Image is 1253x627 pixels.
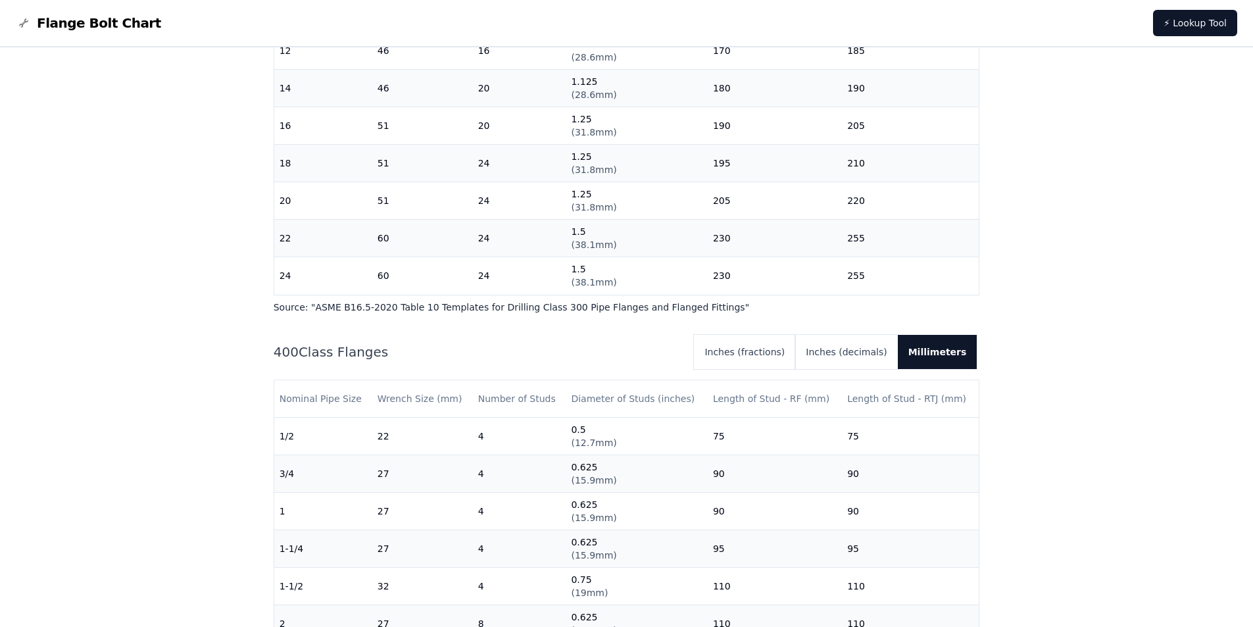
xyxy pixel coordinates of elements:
td: 195 [708,145,842,182]
td: 255 [842,257,979,295]
th: Diameter of Studs (inches) [566,380,707,418]
span: ( 38.1mm ) [571,239,616,250]
td: 24 [473,257,566,295]
td: 1-1/2 [274,568,372,605]
td: 90 [842,455,979,493]
button: Inches (fractions) [694,335,795,369]
td: 90 [842,493,979,530]
td: 4 [473,530,566,568]
td: 210 [842,145,979,182]
td: 75 [842,418,979,455]
th: Number of Studs [473,380,566,418]
img: Flange Bolt Chart Logo [16,15,32,31]
td: 110 [708,568,842,605]
td: 20 [473,70,566,107]
td: 27 [372,455,473,493]
td: 95 [708,530,842,568]
td: 1.125 [566,32,707,70]
span: ( 15.9mm ) [571,550,616,561]
td: 4 [473,455,566,493]
td: 4 [473,493,566,530]
td: 16 [274,107,372,145]
td: 1 [274,493,372,530]
td: 20 [473,107,566,145]
span: ( 15.9mm ) [571,475,616,486]
td: 27 [372,493,473,530]
span: Flange Bolt Chart [37,14,161,32]
span: ( 31.8mm ) [571,127,616,138]
span: ( 12.7mm ) [571,438,616,448]
td: 110 [842,568,979,605]
td: 22 [372,418,473,455]
span: ( 28.6mm ) [571,52,616,63]
td: 90 [708,455,842,493]
td: 24 [473,145,566,182]
span: ( 38.1mm ) [571,277,616,288]
td: 51 [372,145,473,182]
a: Flange Bolt Chart LogoFlange Bolt Chart [16,14,161,32]
td: 24 [473,220,566,257]
td: 51 [372,107,473,145]
td: 24 [274,257,372,295]
td: 1.5 [566,220,707,257]
td: 95 [842,530,979,568]
td: 3/4 [274,455,372,493]
th: Length of Stud - RF (mm) [708,380,842,418]
td: 24 [473,182,566,220]
td: 1.25 [566,182,707,220]
h2: 400 Class Flanges [274,343,684,361]
td: 230 [708,257,842,295]
td: 16 [473,32,566,70]
td: 4 [473,418,566,455]
td: 255 [842,220,979,257]
th: Nominal Pipe Size [274,380,372,418]
td: 1.125 [566,70,707,107]
td: 12 [274,32,372,70]
td: 46 [372,32,473,70]
td: 14 [274,70,372,107]
td: 4 [473,568,566,605]
td: 18 [274,145,372,182]
button: Millimeters [898,335,977,369]
td: 20 [274,182,372,220]
td: 220 [842,182,979,220]
td: 32 [372,568,473,605]
td: 1-1/4 [274,530,372,568]
span: ( 31.8mm ) [571,202,616,213]
td: 205 [708,182,842,220]
td: 51 [372,182,473,220]
td: 1.25 [566,145,707,182]
span: ( 28.6mm ) [571,89,616,100]
td: 185 [842,32,979,70]
td: 0.75 [566,568,707,605]
td: 0.625 [566,493,707,530]
td: 60 [372,220,473,257]
p: Source: " ASME B16.5-2020 Table 10 Templates for Drilling Class 300 Pipe Flanges and Flanged Fitt... [274,301,980,314]
td: 27 [372,530,473,568]
a: ⚡ Lookup Tool [1153,10,1237,36]
td: 1.25 [566,107,707,145]
td: 190 [842,70,979,107]
th: Wrench Size (mm) [372,380,473,418]
td: 180 [708,70,842,107]
span: ( 15.9mm ) [571,513,616,523]
td: 190 [708,107,842,145]
span: ( 19mm ) [571,588,608,598]
td: 75 [708,418,842,455]
td: 0.5 [566,418,707,455]
td: 46 [372,70,473,107]
td: 170 [708,32,842,70]
td: 1/2 [274,418,372,455]
span: ( 31.8mm ) [571,164,616,175]
button: Inches (decimals) [795,335,897,369]
td: 60 [372,257,473,295]
td: 1.5 [566,257,707,295]
th: Length of Stud - RTJ (mm) [842,380,979,418]
td: 205 [842,107,979,145]
td: 90 [708,493,842,530]
td: 22 [274,220,372,257]
td: 0.625 [566,455,707,493]
td: 230 [708,220,842,257]
td: 0.625 [566,530,707,568]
